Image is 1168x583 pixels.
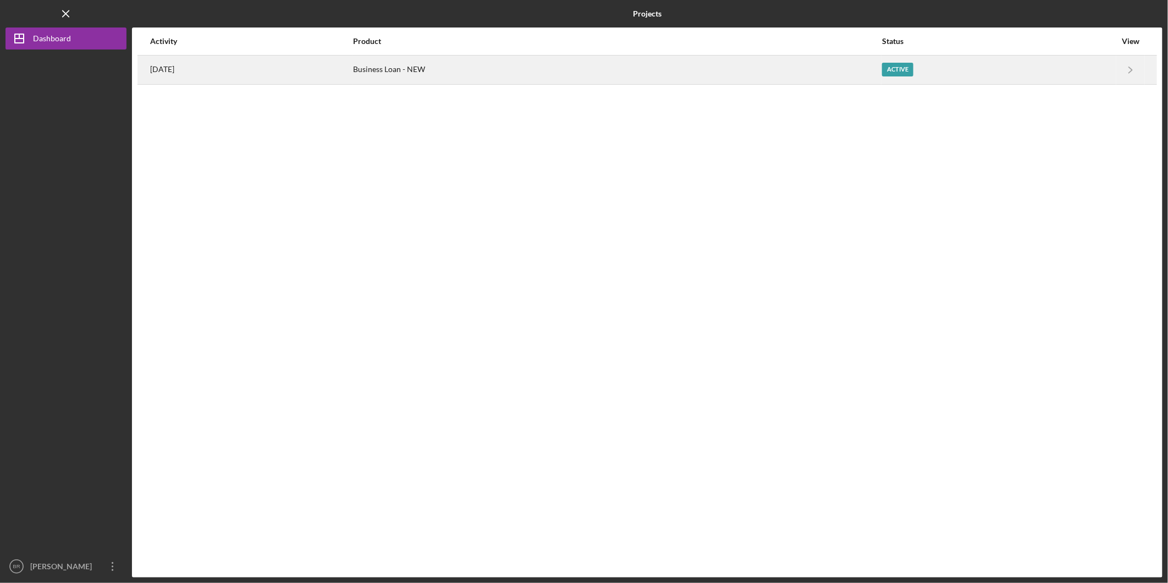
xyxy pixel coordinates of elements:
div: View [1117,37,1144,46]
time: 2025-08-22 19:39 [150,65,174,74]
div: Active [882,63,913,76]
div: [PERSON_NAME] [27,555,99,580]
div: Status [882,37,1116,46]
b: Projects [633,9,662,18]
div: Product [353,37,881,46]
div: Activity [150,37,352,46]
text: BR [13,564,20,570]
button: BR[PERSON_NAME] [5,555,126,577]
button: Dashboard [5,28,126,50]
div: Business Loan - NEW [353,56,881,84]
div: Dashboard [33,28,71,52]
